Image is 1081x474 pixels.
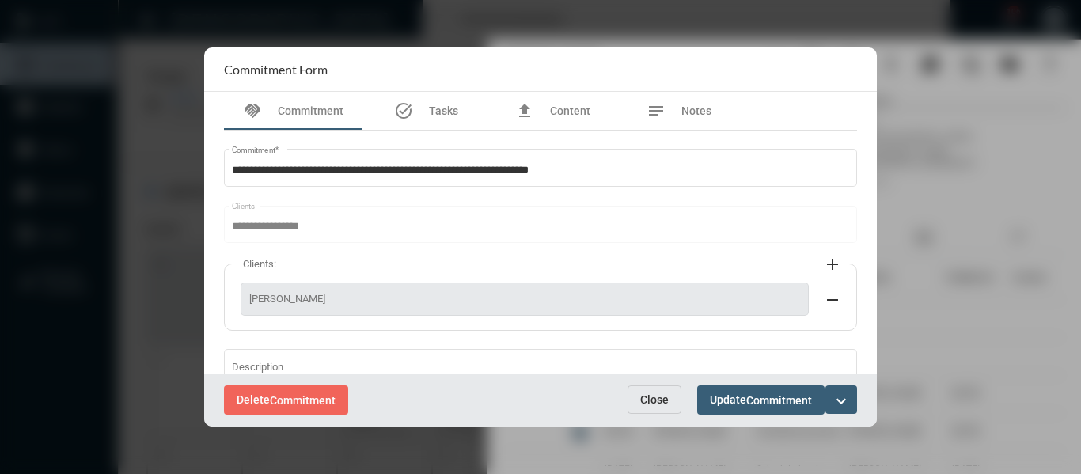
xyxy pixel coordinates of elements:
[243,101,262,120] mat-icon: handshake
[823,290,842,309] mat-icon: remove
[515,101,534,120] mat-icon: file_upload
[235,258,284,270] label: Clients:
[550,104,590,117] span: Content
[224,385,348,415] button: DeleteCommitment
[224,62,328,77] h2: Commitment Form
[697,385,825,415] button: UpdateCommitment
[823,255,842,274] mat-icon: add
[270,394,336,407] span: Commitment
[746,394,812,407] span: Commitment
[429,104,458,117] span: Tasks
[647,101,666,120] mat-icon: notes
[628,385,681,414] button: Close
[278,104,343,117] span: Commitment
[237,393,336,406] span: Delete
[681,104,711,117] span: Notes
[249,293,800,305] span: [PERSON_NAME]
[640,393,669,406] span: Close
[394,101,413,120] mat-icon: task_alt
[832,392,851,411] mat-icon: expand_more
[710,393,812,406] span: Update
